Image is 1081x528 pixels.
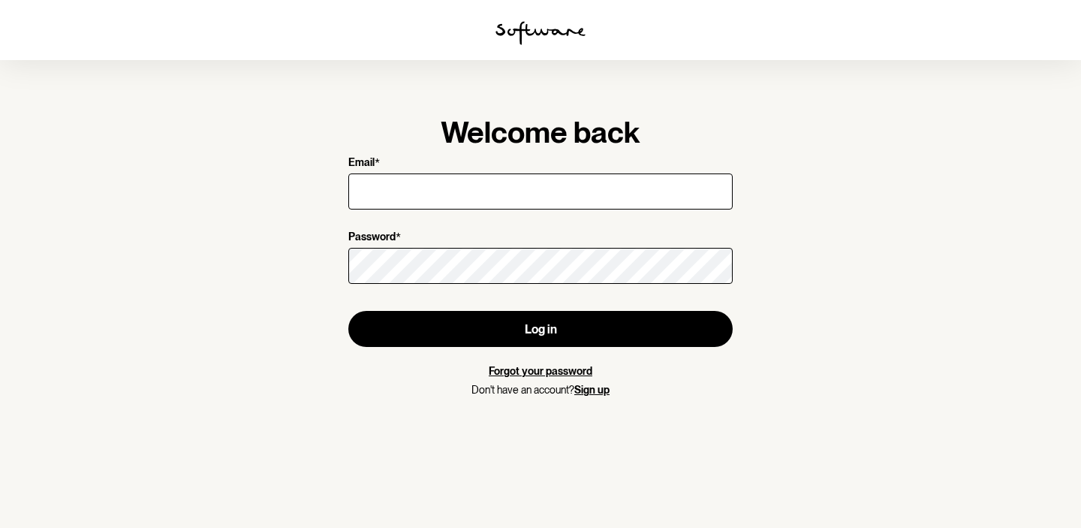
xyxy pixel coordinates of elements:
[495,21,586,45] img: software logo
[348,156,375,170] p: Email
[489,365,592,377] a: Forgot your password
[348,114,733,150] h1: Welcome back
[348,231,396,245] p: Password
[348,311,733,347] button: Log in
[348,384,733,397] p: Don't have an account?
[574,384,610,396] a: Sign up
